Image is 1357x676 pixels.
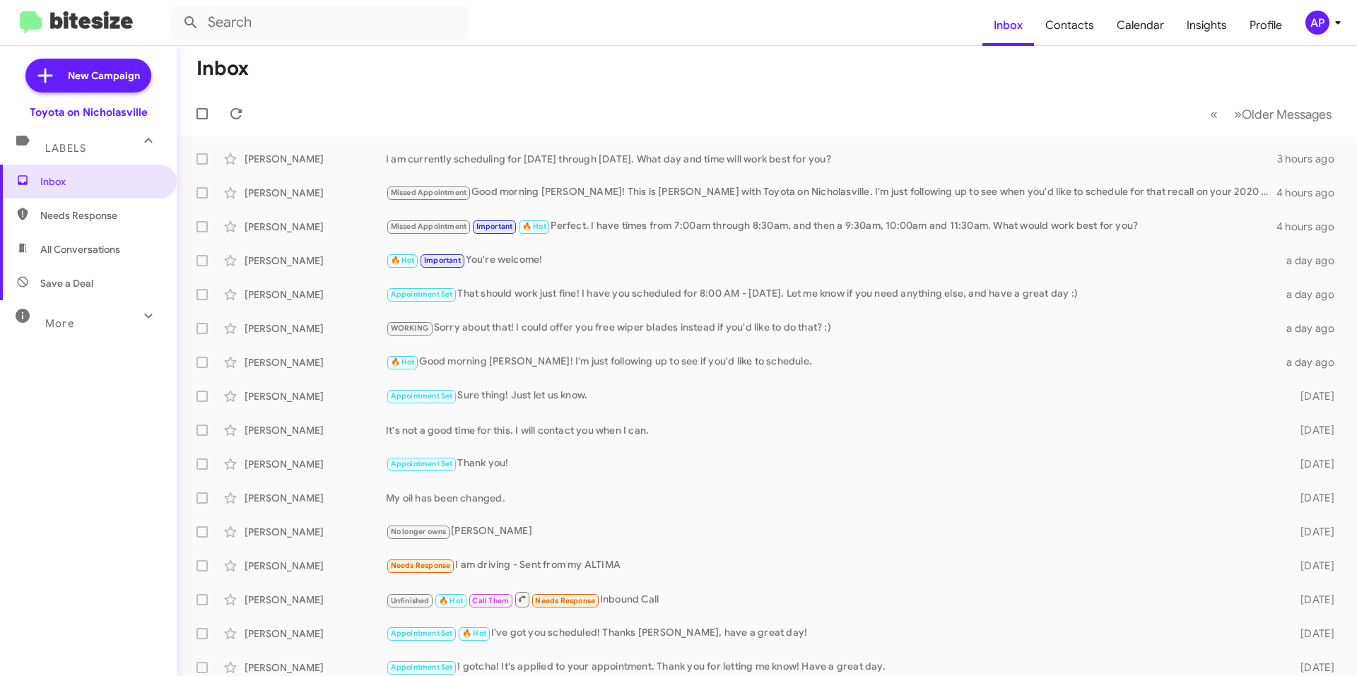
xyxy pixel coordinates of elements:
div: [PERSON_NAME] [245,186,386,200]
div: [PERSON_NAME] [245,660,386,675]
div: a day ago [1278,321,1346,336]
span: Appointment Set [391,290,453,299]
span: Needs Response [391,561,451,570]
div: [PERSON_NAME] [245,152,386,166]
span: Save a Deal [40,276,93,290]
div: [PERSON_NAME] [245,491,386,505]
h1: Inbox [196,57,249,80]
span: Appointment Set [391,391,453,401]
div: a day ago [1278,355,1346,369]
div: That should work just fine! I have you scheduled for 8:00 AM - [DATE]. Let me know if you need an... [386,286,1278,302]
span: « [1210,105,1218,123]
button: Previous [1202,100,1226,129]
div: [DATE] [1278,491,1346,505]
div: It's not a good time for this. I will contact you when I can. [386,423,1278,437]
div: I am currently scheduling for [DATE] through [DATE]. What day and time will work best for you? [386,152,1277,166]
a: New Campaign [25,59,151,93]
div: [PERSON_NAME] [245,389,386,403]
span: Missed Appointment [391,188,467,197]
div: [PERSON_NAME] [245,355,386,369]
a: Inbox [982,5,1034,46]
div: You're welcome! [386,252,1278,268]
span: 🔥 Hot [391,256,415,265]
div: I've got you scheduled! Thanks [PERSON_NAME], have a great day! [386,625,1278,641]
div: a day ago [1278,287,1346,302]
span: 🔥 Hot [522,222,546,231]
div: Good morning [PERSON_NAME]! I'm just following up to see if you'd like to schedule. [386,354,1278,370]
span: Inbox [40,174,160,189]
div: [DATE] [1278,627,1346,641]
div: I am driving - Sent from my ALTIMA [386,557,1278,574]
div: My oil has been changed. [386,491,1278,505]
div: [PERSON_NAME] [245,287,386,302]
div: [PERSON_NAME] [245,254,386,268]
div: [PERSON_NAME] [245,593,386,607]
span: 🔥 Hot [391,357,415,367]
div: a day ago [1278,254,1346,268]
span: Call Them [472,596,509,605]
div: [PERSON_NAME] [245,220,386,234]
div: Perfect. I have times from 7:00am through 8:30am, and then a 9:30am, 10:00am and 11:30am. What wo... [386,218,1276,235]
span: Needs Response [535,596,595,605]
div: [DATE] [1278,423,1346,437]
div: [PERSON_NAME] [245,627,386,641]
span: New Campaign [68,69,140,83]
div: [PERSON_NAME] [245,457,386,471]
span: WORKING [391,324,429,333]
div: [PERSON_NAME] [245,423,386,437]
span: 🔥 Hot [462,629,486,638]
span: All Conversations [40,242,120,256]
span: Needs Response [40,208,160,223]
a: Contacts [1034,5,1105,46]
div: [DATE] [1278,525,1346,539]
div: [PERSON_NAME] [245,321,386,336]
span: Appointment Set [391,629,453,638]
span: 🔥 Hot [439,596,463,605]
button: Next [1226,100,1340,129]
input: Search [171,6,468,40]
span: Important [424,256,461,265]
span: » [1234,105,1242,123]
div: [DATE] [1278,593,1346,607]
div: AP [1305,11,1329,35]
div: Sorry about that! I could offer you free wiper blades instead if you'd like to do that? :) [386,320,1278,336]
div: I gotcha! It's applied to your appointment. Thank you for letting me know! Have a great day. [386,659,1278,675]
span: Older Messages [1242,107,1332,122]
div: 3 hours ago [1277,152,1346,166]
div: 4 hours ago [1276,220,1346,234]
div: [PERSON_NAME] [245,559,386,573]
div: [DATE] [1278,660,1346,675]
a: Insights [1175,5,1238,46]
div: Thank you! [386,456,1278,472]
a: Profile [1238,5,1293,46]
button: AP [1293,11,1341,35]
div: [DATE] [1278,559,1346,573]
div: Good morning [PERSON_NAME]! This is [PERSON_NAME] with Toyota on Nicholasville. I'm just followin... [386,184,1276,201]
div: Sure thing! Just let us know. [386,388,1278,404]
div: Inbound Call [386,591,1278,608]
div: [PERSON_NAME] [245,525,386,539]
span: No longer owns [391,527,447,536]
span: Labels [45,142,86,155]
span: Appointment Set [391,459,453,468]
div: 4 hours ago [1276,186,1346,200]
nav: Page navigation example [1202,100,1340,129]
div: Toyota on Nicholasville [30,105,148,119]
div: [DATE] [1278,457,1346,471]
span: Important [476,222,513,231]
div: [DATE] [1278,389,1346,403]
span: Appointment Set [391,663,453,672]
span: Unfinished [391,596,430,605]
div: [PERSON_NAME] [386,523,1278,540]
span: Missed Appointment [391,222,467,231]
span: More [45,317,74,330]
a: Calendar [1105,5,1175,46]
